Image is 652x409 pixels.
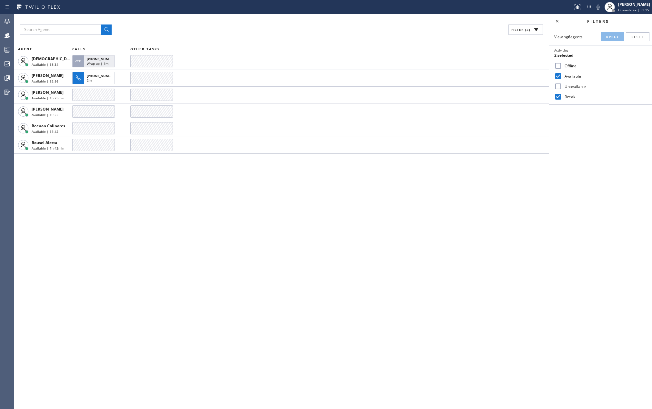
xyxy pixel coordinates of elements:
[32,56,107,62] span: [DEMOGRAPHIC_DATA][PERSON_NAME]
[32,79,58,83] span: Available | 52:56
[32,73,64,78] span: [PERSON_NAME]
[601,32,624,41] button: Apply
[87,57,116,61] span: [PHONE_NUMBER]
[72,47,85,51] span: CALLS
[32,140,57,145] span: Rousel Alerta
[508,24,543,35] button: Filter (2)
[72,70,117,86] button: [PHONE_NUMBER]2m
[554,34,583,40] span: Viewing agents
[32,146,64,151] span: Available | 1h 42min
[562,84,647,89] label: Unavailable
[32,90,64,95] span: [PERSON_NAME]
[32,106,64,112] span: [PERSON_NAME]
[87,73,116,78] span: [PHONE_NUMBER]
[562,94,647,100] label: Break
[568,34,570,40] strong: 6
[631,34,644,39] span: Reset
[32,62,58,67] span: Available | 38:34
[554,53,574,58] span: 2 selected
[32,112,58,117] span: Available | 10:22
[87,78,92,83] span: 2m
[594,3,603,12] button: Mute
[626,32,649,41] button: Reset
[32,123,65,129] span: Reenan Colinares
[562,63,647,69] label: Offline
[511,27,530,32] span: Filter (2)
[87,61,108,66] span: Wrap up | 1m
[32,96,64,100] span: Available | 1h 23min
[606,34,619,39] span: Apply
[20,24,101,35] input: Search Agents
[72,53,117,69] button: [PHONE_NUMBER]Wrap up | 1m
[587,19,609,24] span: Filters
[554,48,647,53] div: Activities
[562,73,647,79] label: Available
[130,47,160,51] span: OTHER TASKS
[32,129,58,134] span: Available | 31:42
[618,8,649,12] span: Unavailable | 53:15
[18,47,32,51] span: AGENT
[618,2,650,7] div: [PERSON_NAME]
